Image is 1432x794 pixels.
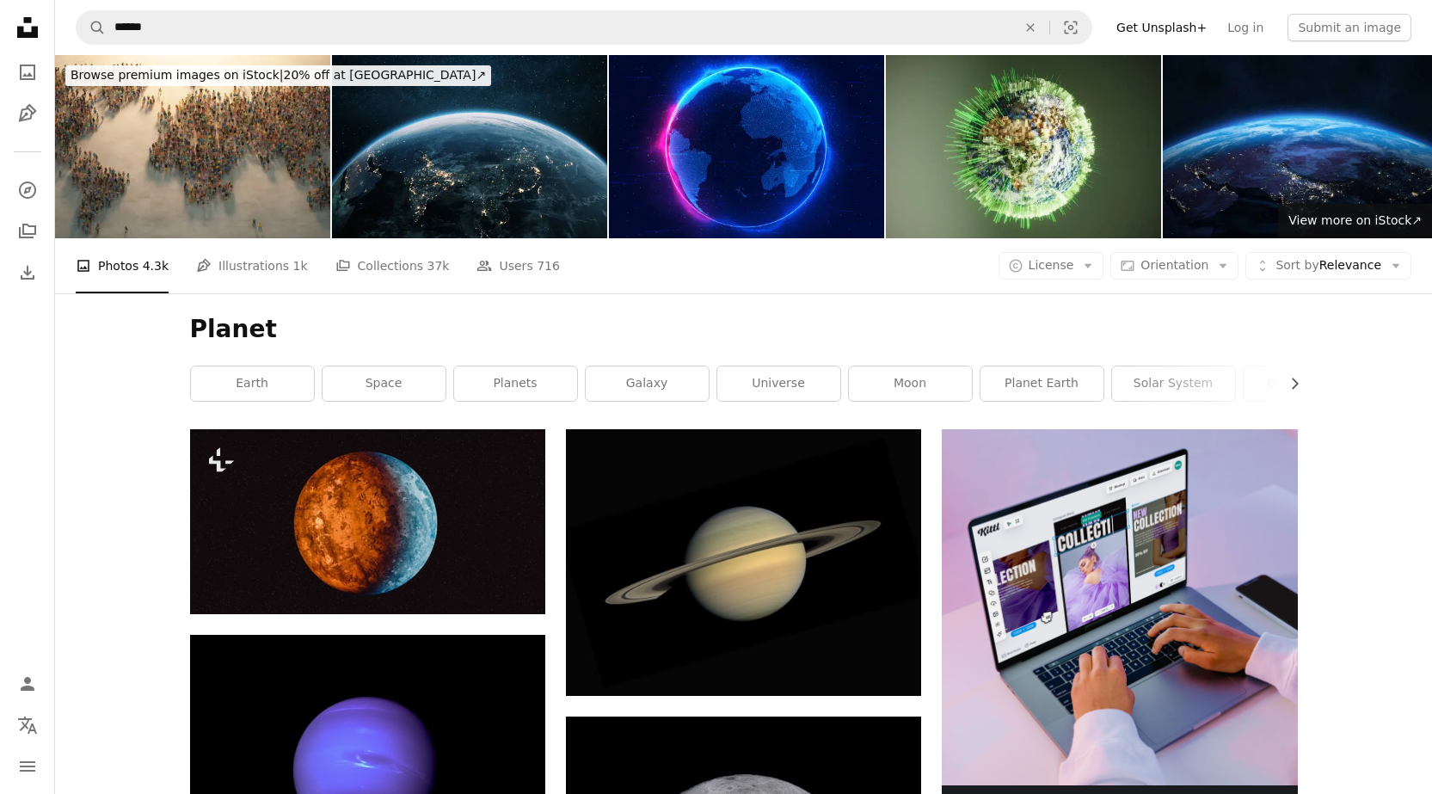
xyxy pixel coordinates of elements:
span: Relevance [1275,257,1381,274]
button: Clear [1011,11,1049,44]
img: a close up of a blue and orange moon [190,429,545,614]
h1: Planet [190,314,1298,345]
button: Language [10,708,45,742]
img: Beautiful planet Earth with night lights of Asian cities views from space. Amazing night planet E... [332,55,607,238]
img: 4K Network and world background (loopable) [609,55,884,238]
a: Collections [10,214,45,249]
a: outer space [1244,366,1367,401]
span: Orientation [1140,258,1208,272]
button: scroll list to the right [1279,366,1298,401]
a: Get Unsplash+ [1106,14,1217,41]
a: Neptune on a black background [190,760,545,776]
a: Log in [1217,14,1274,41]
a: planets [454,366,577,401]
a: Log in / Sign up [10,667,45,701]
span: Browse premium images on iStock | [71,68,283,82]
img: file-1719664968387-83d5a3f4d758image [942,429,1297,785]
a: View more on iStock↗ [1278,204,1432,238]
span: 1k [293,256,308,275]
a: Saturn and its rings [566,555,921,570]
a: galaxy [586,366,709,401]
form: Find visuals sitewide [76,10,1092,45]
span: 716 [537,256,560,275]
a: Explore [10,173,45,207]
a: earth [191,366,314,401]
img: Global Community Gathering Towards the Light [55,55,330,238]
span: Sort by [1275,258,1318,272]
a: Download History [10,255,45,290]
button: Submit an image [1288,14,1411,41]
a: planet earth [980,366,1103,401]
button: Orientation [1110,252,1238,280]
a: Illustrations [10,96,45,131]
a: moon [849,366,972,401]
a: Collections 37k [335,238,450,293]
button: License [999,252,1104,280]
a: Illustrations 1k [196,238,307,293]
span: 20% off at [GEOGRAPHIC_DATA] ↗ [71,68,486,82]
span: 37k [427,256,450,275]
img: Sustainable data coming from Earth [886,55,1161,238]
button: Sort byRelevance [1245,252,1411,280]
a: Browse premium images on iStock|20% off at [GEOGRAPHIC_DATA]↗ [55,55,501,96]
button: Menu [10,749,45,784]
span: View more on iStock ↗ [1288,213,1422,227]
a: solar system [1112,366,1235,401]
a: Photos [10,55,45,89]
a: universe [717,366,840,401]
a: Users 716 [476,238,559,293]
img: Saturn and its rings [566,429,921,696]
button: Search Unsplash [77,11,106,44]
a: a close up of a blue and orange moon [190,514,545,529]
button: Visual search [1050,11,1091,44]
a: space [323,366,446,401]
span: License [1029,258,1074,272]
